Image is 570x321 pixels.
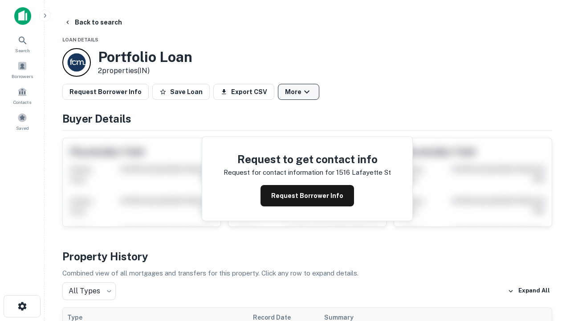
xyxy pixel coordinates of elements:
a: Borrowers [3,58,42,82]
span: Saved [16,124,29,132]
p: 1516 lafayette st [336,167,391,178]
p: 2 properties (IN) [98,66,192,76]
button: Back to search [61,14,126,30]
a: Search [3,32,42,56]
span: Contacts [13,99,31,106]
a: Contacts [3,83,42,107]
h4: Property History [62,248,552,264]
iframe: Chat Widget [525,221,570,264]
img: capitalize-icon.png [14,7,31,25]
div: All Types [62,282,116,300]
button: Request Borrower Info [261,185,354,206]
span: Borrowers [12,73,33,80]
button: More [278,84,319,100]
h4: Request to get contact info [224,151,391,167]
span: Search [15,47,30,54]
button: Save Loan [152,84,210,100]
h4: Buyer Details [62,111,552,127]
p: Request for contact information for [224,167,334,178]
span: Loan Details [62,37,98,42]
button: Expand All [505,284,552,298]
button: Request Borrower Info [62,84,149,100]
h3: Portfolio Loan [98,49,192,66]
a: Saved [3,109,42,133]
p: Combined view of all mortgages and transfers for this property. Click any row to expand details. [62,268,552,279]
button: Export CSV [213,84,274,100]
